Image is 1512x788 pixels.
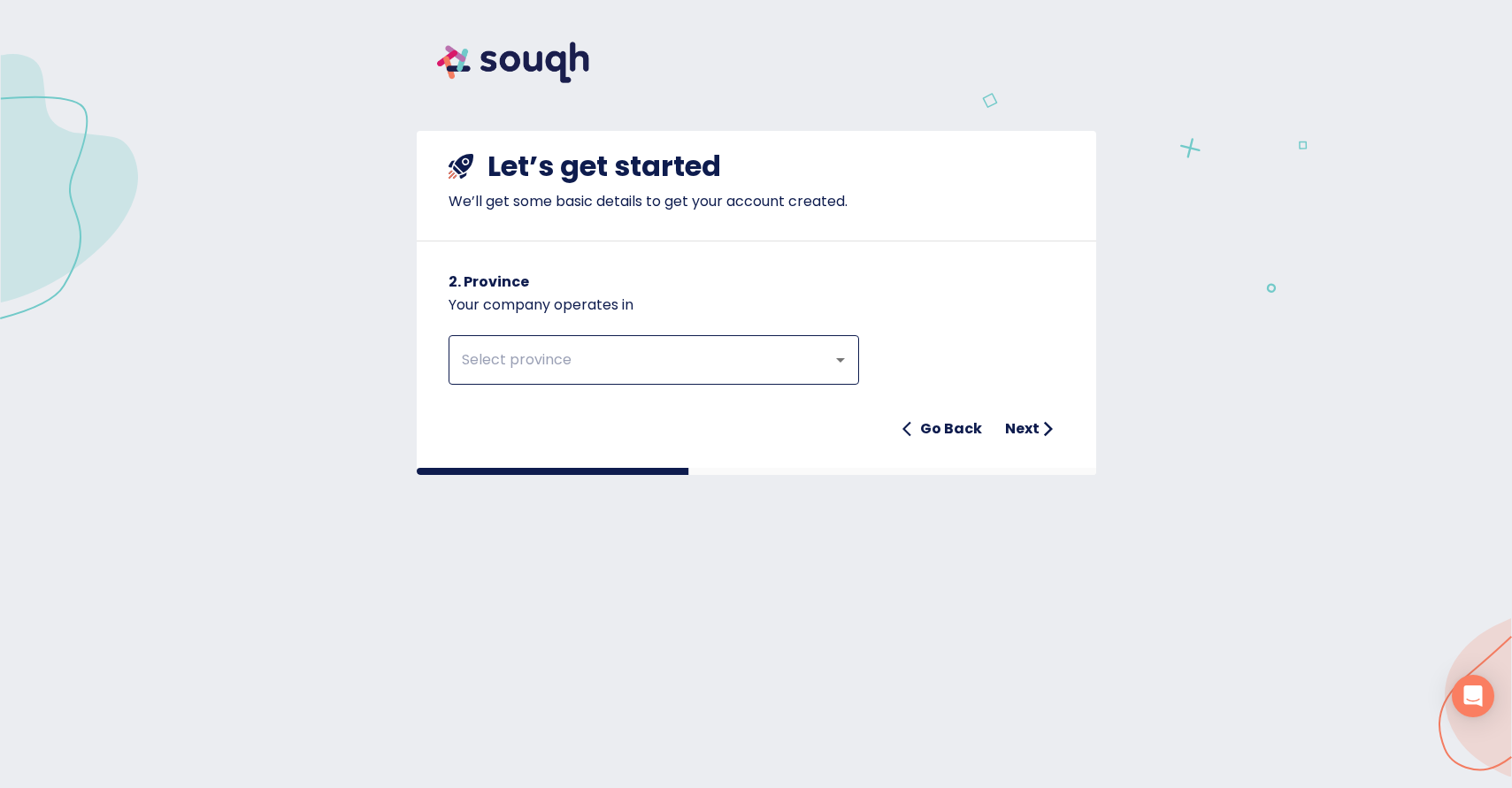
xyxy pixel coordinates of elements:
[417,21,610,103] img: souqh logo
[449,295,1064,316] p: Your company operates in
[487,149,721,184] h4: Let’s get started
[449,191,1064,212] p: We’ll get some basic details to get your account created.
[895,411,989,447] button: Go Back
[828,348,853,372] button: Open
[457,343,802,377] input: Select province
[1452,675,1494,717] div: Open Intercom Messenger
[920,417,982,441] h6: Go Back
[449,270,1064,295] h6: 2. Province
[449,154,473,179] img: shuttle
